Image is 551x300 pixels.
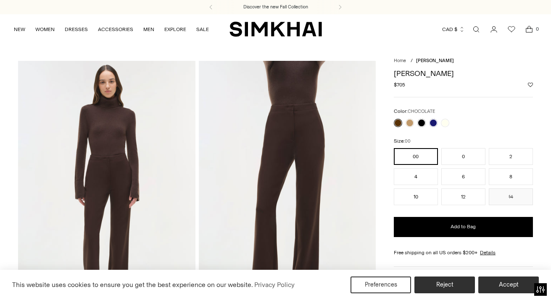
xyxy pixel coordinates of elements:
button: Add to Bag [394,217,533,237]
a: SIMKHAI [229,21,322,37]
span: $705 [394,81,405,89]
span: 00 [405,138,411,144]
a: MEN [143,20,154,39]
span: Add to Bag [451,223,476,230]
a: Open search modal [468,21,485,38]
button: 4 [394,168,438,185]
button: 00 [394,148,438,165]
span: CHOCOLATE [408,109,435,114]
button: 10 [394,188,438,205]
a: Discover the new Fall Collection [243,4,308,10]
button: CAD $ [442,20,465,39]
span: This website uses cookies to ensure you get the best experience on our website. [12,281,253,289]
button: 0 [441,148,485,165]
a: WOMEN [35,20,55,39]
a: Open cart modal [521,21,538,38]
button: 8 [489,168,533,185]
a: ACCESSORIES [98,20,133,39]
button: Preferences [351,277,411,293]
a: DRESSES [65,20,88,39]
nav: breadcrumbs [394,57,533,65]
div: / [411,57,413,65]
span: 0 [533,25,541,33]
a: Go to the account page [485,21,502,38]
a: Details [480,249,496,256]
h1: [PERSON_NAME] [394,70,533,77]
span: [PERSON_NAME] [416,58,454,63]
button: 2 [489,148,533,165]
button: 6 [441,168,485,185]
div: Free shipping on all US orders $200+ [394,249,533,256]
button: Reject [414,277,475,293]
a: NEW [14,20,25,39]
button: 12 [441,188,485,205]
button: Add to Wishlist [528,82,533,87]
button: 14 [489,188,533,205]
a: Wishlist [503,21,520,38]
label: Size: [394,137,411,145]
a: SALE [196,20,209,39]
button: Accept [478,277,539,293]
a: EXPLORE [164,20,186,39]
a: Home [394,58,406,63]
label: Color: [394,107,435,115]
a: Privacy Policy (opens in a new tab) [253,279,296,291]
